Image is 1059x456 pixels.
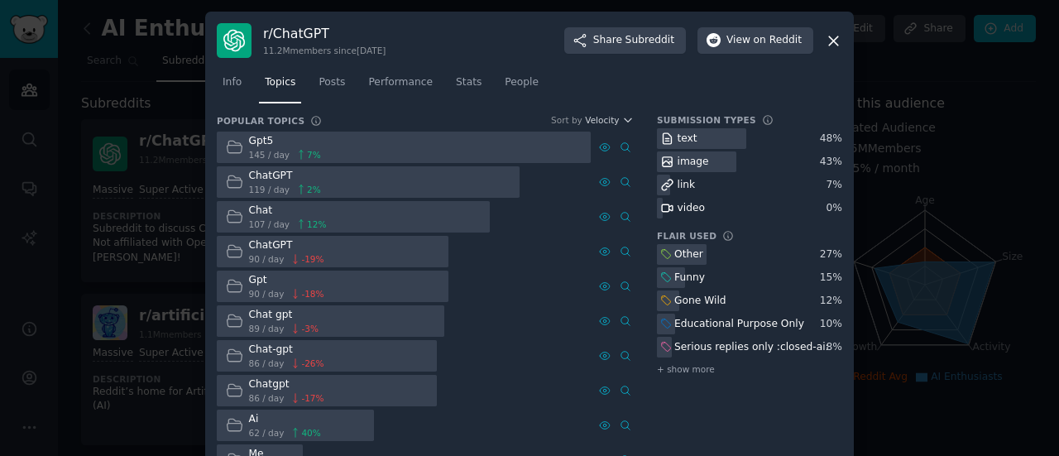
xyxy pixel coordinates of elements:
[319,75,345,90] span: Posts
[307,218,326,230] span: 12 %
[585,114,619,126] span: Velocity
[674,317,804,332] div: Educational Purpose Only
[249,427,285,439] span: 62 / day
[249,273,324,288] div: Gpt
[263,45,386,56] div: 11.2M members since [DATE]
[307,184,321,195] span: 2 %
[820,155,842,170] div: 43 %
[249,204,327,218] div: Chat
[827,340,842,355] div: 8 %
[585,114,634,126] button: Velocity
[505,75,539,90] span: People
[674,340,829,355] div: Serious replies only :closed-ai:
[249,169,321,184] div: ChatGPT
[726,33,802,48] span: View
[249,149,290,161] span: 145 / day
[450,70,487,103] a: Stats
[217,23,252,58] img: ChatGPT
[301,427,320,439] span: 40 %
[820,247,842,262] div: 27 %
[249,238,324,253] div: ChatGPT
[368,75,433,90] span: Performance
[820,317,842,332] div: 10 %
[678,132,697,146] div: text
[223,75,242,90] span: Info
[564,27,686,54] button: ShareSubreddit
[674,271,705,286] div: Funny
[551,114,582,126] div: Sort by
[249,323,285,334] span: 89 / day
[265,75,295,90] span: Topics
[249,218,290,230] span: 107 / day
[827,201,842,216] div: 0 %
[301,392,323,404] span: -17 %
[249,134,321,149] div: Gpt5
[249,392,285,404] span: 86 / day
[754,33,802,48] span: on Reddit
[820,271,842,286] div: 15 %
[307,149,321,161] span: 7 %
[499,70,544,103] a: People
[678,178,696,193] div: link
[249,377,324,392] div: Chatgpt
[263,25,386,42] h3: r/ ChatGPT
[301,253,323,265] span: -19 %
[820,132,842,146] div: 48 %
[217,70,247,103] a: Info
[820,294,842,309] div: 12 %
[301,288,323,300] span: -18 %
[217,115,304,127] h3: Popular Topics
[249,358,285,369] span: 86 / day
[362,70,438,103] a: Performance
[678,201,705,216] div: video
[249,308,319,323] div: Chat gpt
[313,70,351,103] a: Posts
[625,33,674,48] span: Subreddit
[593,33,674,48] span: Share
[249,288,285,300] span: 90 / day
[657,114,756,126] h3: Submission Types
[674,247,703,262] div: Other
[301,323,318,334] span: -3 %
[249,253,285,265] span: 90 / day
[674,294,726,309] div: Gone Wild
[657,230,716,242] h3: Flair Used
[678,155,709,170] div: image
[249,343,324,358] div: Chat-gpt
[697,27,813,54] button: Viewon Reddit
[456,75,482,90] span: Stats
[249,412,321,427] div: Ai
[301,358,323,369] span: -26 %
[259,70,301,103] a: Topics
[827,178,842,193] div: 7 %
[657,363,715,375] span: + show more
[249,184,290,195] span: 119 / day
